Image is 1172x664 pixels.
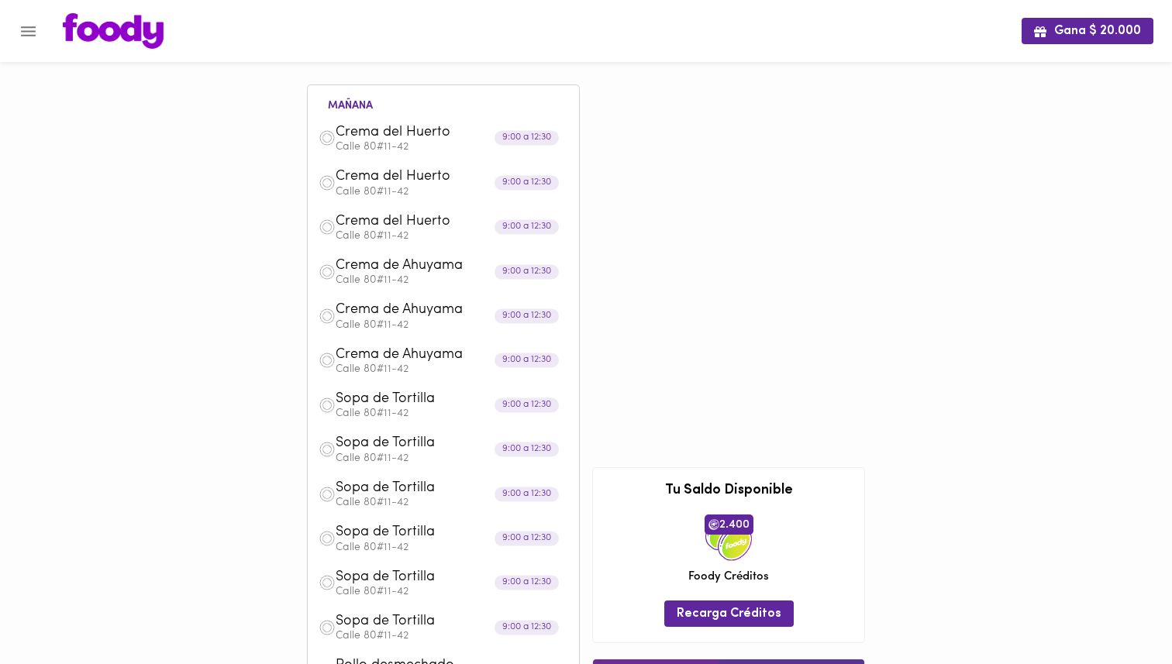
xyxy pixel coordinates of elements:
span: 2.400 [705,514,753,535]
div: 9:00 a 12:30 [495,220,559,235]
div: 9:00 a 12:30 [495,487,559,501]
iframe: Messagebird Livechat Widget [1082,574,1156,649]
img: dish.png [319,174,336,191]
p: Calle 80#11-42 [336,497,568,508]
img: dish.png [319,530,336,547]
p: Calle 80#11-42 [336,542,568,553]
button: Gana $ 20.000 [1022,18,1153,43]
img: logo.png [63,13,164,49]
img: dish.png [319,218,336,236]
p: Calle 80#11-42 [336,631,568,642]
p: Calle 80#11-42 [336,453,568,464]
span: Crema de Ahuyama [336,257,514,275]
p: Calle 80#11-42 [336,142,568,153]
span: Crema del Huerto [336,168,514,186]
span: Sopa de Tortilla [336,613,514,631]
div: 9:00 a 12:30 [495,264,559,279]
div: 9:00 a 12:30 [495,131,559,146]
div: 9:00 a 12:30 [495,397,559,412]
span: Recarga Créditos [677,607,781,621]
span: Crema de Ahuyama [336,301,514,319]
img: foody-creditos.png [708,519,719,530]
p: Calle 80#11-42 [336,187,568,198]
img: dish.png [319,129,336,146]
img: dish.png [319,441,336,458]
img: dish.png [319,397,336,414]
span: Crema del Huerto [336,124,514,142]
img: credits-package.png [705,514,752,561]
span: Sopa de Tortilla [336,390,514,408]
p: Calle 80#11-42 [336,231,568,242]
div: 9:00 a 12:30 [495,442,559,457]
p: Calle 80#11-42 [336,587,568,597]
p: Calle 80#11-42 [336,320,568,331]
button: Recarga Créditos [664,600,794,626]
p: Calle 80#11-42 [336,408,568,419]
img: dish.png [319,352,336,369]
span: Sopa de Tortilla [336,524,514,542]
div: 9:00 a 12:30 [495,620,559,635]
span: Crema del Huerto [336,213,514,231]
span: Sopa de Tortilla [336,435,514,452]
span: Gana $ 20.000 [1034,24,1141,39]
img: dish.png [319,486,336,503]
span: Sopa de Tortilla [336,480,514,497]
p: Calle 80#11-42 [336,364,568,375]
span: Crema de Ahuyama [336,346,514,364]
h3: Tu Saldo Disponible [605,483,853,499]
p: Calle 80#11-42 [336,275,568,286]
div: 9:00 a 12:30 [495,353,559,368]
img: dish.png [319,263,336,280]
img: dish.png [319,619,336,636]
div: 9:00 a 12:30 [495,308,559,323]
div: 9:00 a 12:30 [495,175,559,190]
button: Menu [9,12,47,50]
div: 9:00 a 12:30 [495,531,559,545]
img: dish.png [319,308,336,325]
span: Foody Créditos [688,569,769,585]
div: 9:00 a 12:30 [495,576,559,590]
li: mañana [315,97,385,112]
img: dish.png [319,574,336,591]
span: Sopa de Tortilla [336,569,514,587]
